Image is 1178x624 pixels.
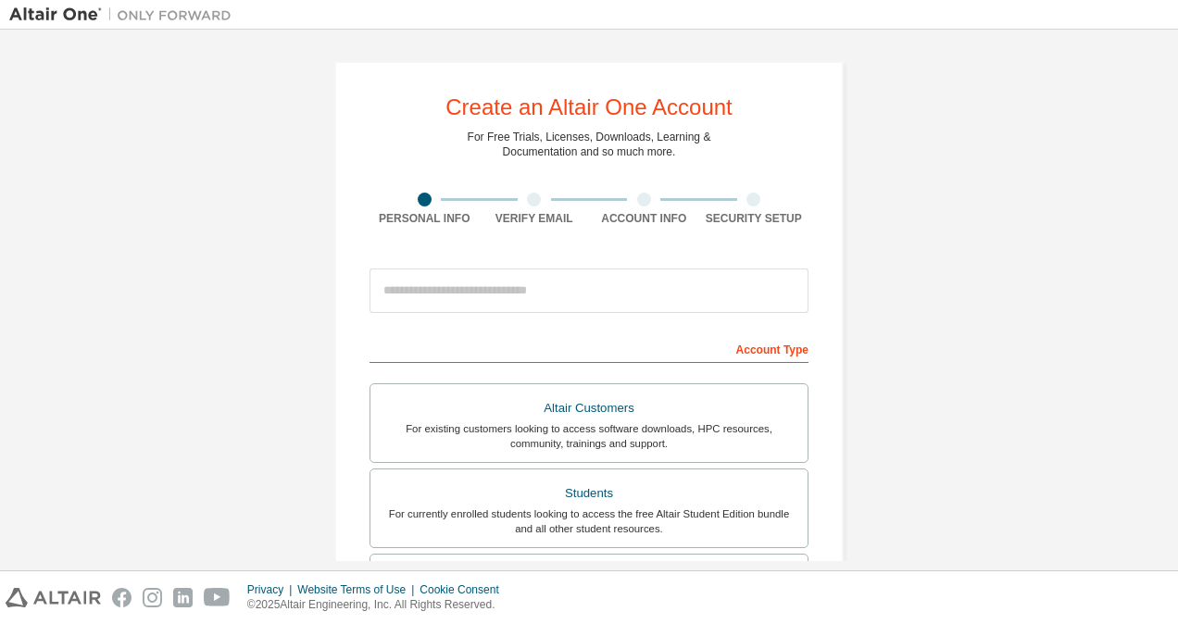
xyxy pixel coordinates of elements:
[468,130,711,159] div: For Free Trials, Licenses, Downloads, Learning & Documentation and so much more.
[9,6,241,24] img: Altair One
[382,480,796,506] div: Students
[204,588,231,607] img: youtube.svg
[370,211,480,226] div: Personal Info
[382,421,796,451] div: For existing customers looking to access software downloads, HPC resources, community, trainings ...
[247,582,297,597] div: Privacy
[297,582,420,597] div: Website Terms of Use
[480,211,590,226] div: Verify Email
[699,211,809,226] div: Security Setup
[370,333,808,363] div: Account Type
[247,597,510,613] p: © 2025 Altair Engineering, Inc. All Rights Reserved.
[6,588,101,607] img: altair_logo.svg
[143,588,162,607] img: instagram.svg
[445,96,733,119] div: Create an Altair One Account
[382,395,796,421] div: Altair Customers
[173,588,193,607] img: linkedin.svg
[420,582,509,597] div: Cookie Consent
[589,211,699,226] div: Account Info
[112,588,132,607] img: facebook.svg
[382,506,796,536] div: For currently enrolled students looking to access the free Altair Student Edition bundle and all ...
